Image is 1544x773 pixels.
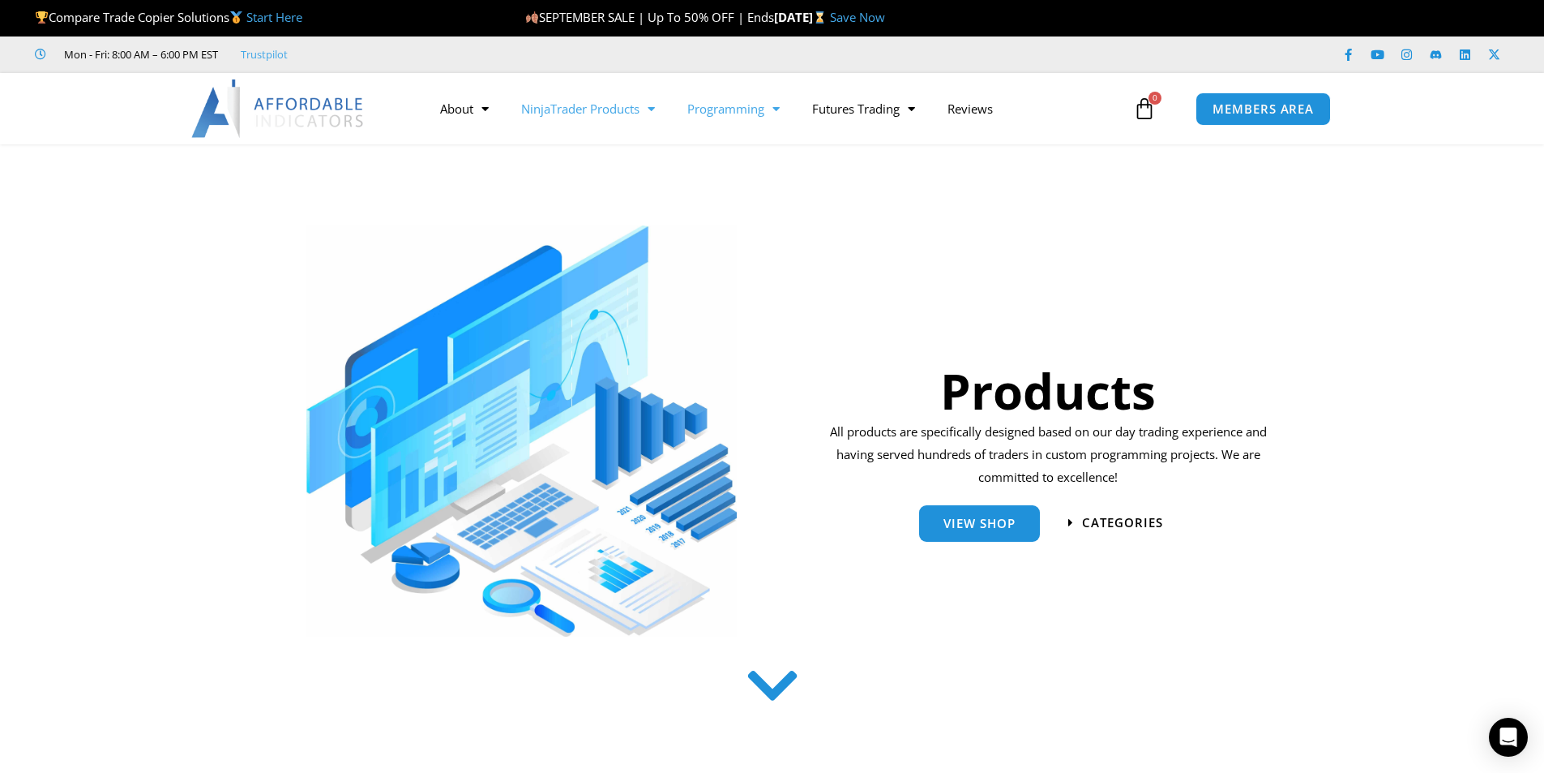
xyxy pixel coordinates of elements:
[1489,718,1528,757] div: Open Intercom Messenger
[60,45,218,64] span: Mon - Fri: 8:00 AM – 6:00 PM EST
[1195,92,1331,126] a: MEMBERS AREA
[830,9,885,25] a: Save Now
[1109,85,1180,132] a: 0
[505,90,671,127] a: NinjaTrader Products
[943,517,1016,530] span: View Shop
[796,90,931,127] a: Futures Trading
[671,90,796,127] a: Programming
[525,9,774,25] span: SEPTEMBER SALE | Up To 50% OFF | Ends
[1213,103,1314,115] span: MEMBERS AREA
[246,9,302,25] a: Start Here
[824,421,1272,489] p: All products are specifically designed based on our day trading experience and having served hund...
[1148,92,1161,105] span: 0
[241,45,288,64] a: Trustpilot
[919,505,1040,542] a: View Shop
[526,11,538,24] img: 🍂
[230,11,242,24] img: 🥇
[36,11,48,24] img: 🏆
[424,90,505,127] a: About
[191,79,366,138] img: LogoAI | Affordable Indicators – NinjaTrader
[814,11,826,24] img: ⌛
[1068,517,1163,529] a: categories
[774,9,830,25] strong: [DATE]
[306,225,737,637] img: ProductsSection scaled | Affordable Indicators – NinjaTrader
[931,90,1009,127] a: Reviews
[824,357,1272,425] h1: Products
[1082,517,1163,529] span: categories
[35,9,302,25] span: Compare Trade Copier Solutions
[424,90,1129,127] nav: Menu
